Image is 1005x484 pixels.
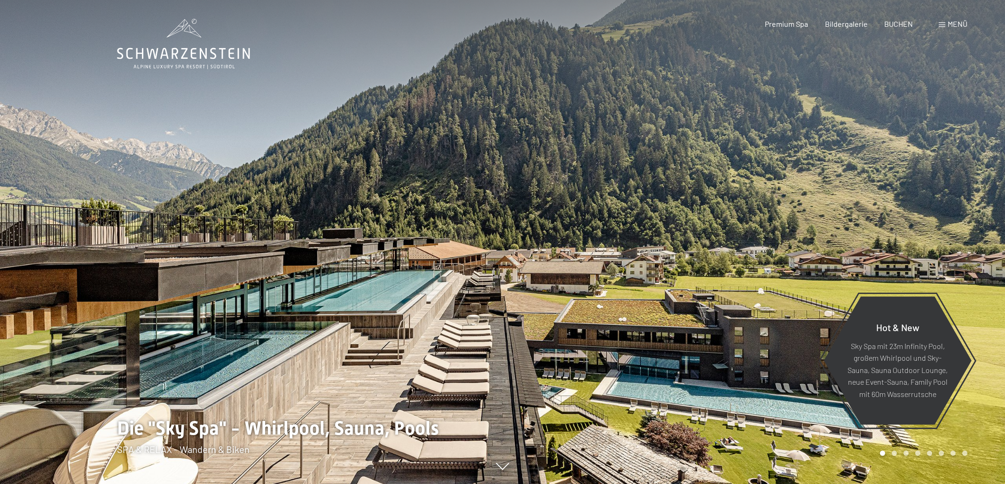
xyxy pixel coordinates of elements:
div: Carousel Page 6 [939,451,944,456]
div: Carousel Page 8 [962,451,967,456]
div: Carousel Pagination [877,451,967,456]
p: Sky Spa mit 23m Infinity Pool, großem Whirlpool und Sky-Sauna, Sauna Outdoor Lounge, neue Event-S... [847,340,949,400]
div: Carousel Page 4 [915,451,920,456]
a: Hot & New Sky Spa mit 23m Infinity Pool, großem Whirlpool und Sky-Sauna, Sauna Outdoor Lounge, ne... [823,296,972,425]
div: Carousel Page 5 [927,451,932,456]
span: Hot & New [876,321,919,333]
span: Menü [948,19,967,28]
div: Carousel Page 7 [950,451,956,456]
a: Premium Spa [765,19,808,28]
div: Carousel Page 2 [892,451,897,456]
a: BUCHEN [884,19,913,28]
div: Carousel Page 1 (Current Slide) [880,451,885,456]
a: Bildergalerie [825,19,868,28]
div: Carousel Page 3 [903,451,909,456]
